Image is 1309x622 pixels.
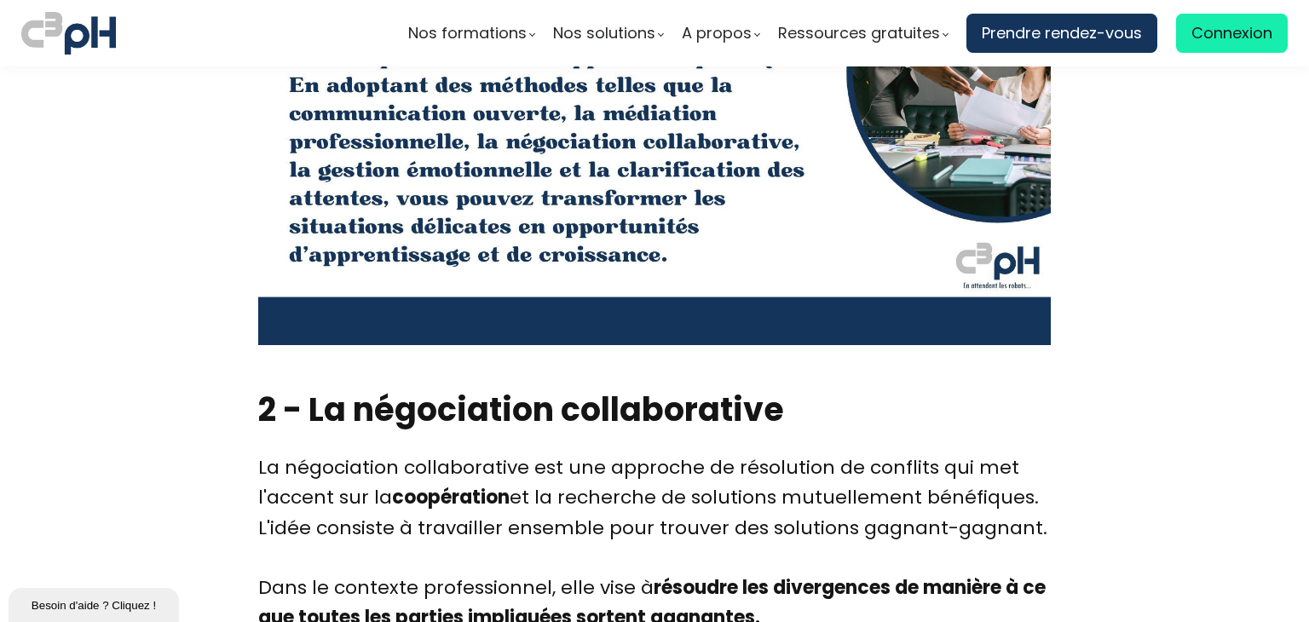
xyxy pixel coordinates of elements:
span: Ressources gratuites [778,20,940,46]
span: Nos formations [408,20,527,46]
iframe: chat widget [9,585,182,622]
strong: coopération [392,484,510,510]
span: Nos solutions [553,20,655,46]
a: Prendre rendez-vous [966,14,1157,53]
img: logo C3PH [21,9,116,58]
span: Prendre rendez-vous [982,20,1142,46]
h2: 2 - La négociation collaborative [258,388,1051,431]
span: Connexion [1191,20,1272,46]
a: Connexion [1176,14,1288,53]
span: A propos [682,20,752,46]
